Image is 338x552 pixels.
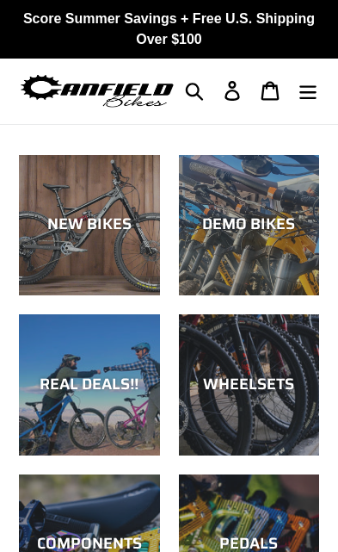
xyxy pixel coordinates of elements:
[19,155,160,296] a: NEW BIKES
[179,314,320,456] a: WHEELSETS
[19,375,160,394] div: REAL DEALS!!
[19,215,160,234] div: NEW BIKES
[289,72,327,109] button: Menu
[19,314,160,456] a: REAL DEALS!!
[179,375,320,394] div: WHEELSETS
[19,71,175,111] img: Canfield Bikes
[179,215,320,234] div: DEMO BIKES
[179,155,320,296] a: DEMO BIKES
